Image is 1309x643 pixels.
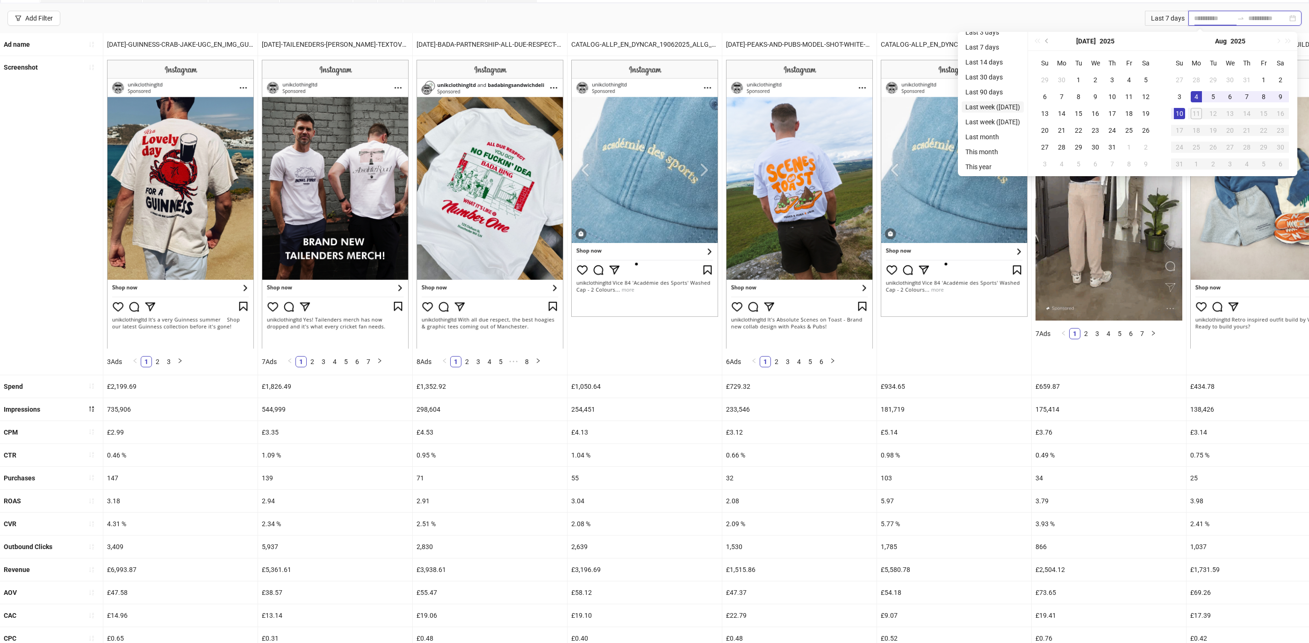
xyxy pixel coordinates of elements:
td: 2025-08-15 [1255,105,1272,122]
div: 22 [1258,125,1269,136]
li: 5 [1114,328,1125,339]
img: Screenshot 120230601008730356 [726,60,873,348]
a: 5 [341,357,351,367]
div: [DATE]-PEAKS-AND-PUBS-MODEL-SHOT-WHITE-TEE_EN_IMG_PEAKSANDPUBS_CP_05082025_ALLG_CC_SC24_None__ [722,33,877,56]
td: 2025-08-17 [1171,122,1188,139]
div: 29 [1073,142,1084,153]
span: right [1151,330,1156,336]
th: Sa [1137,55,1154,71]
img: Screenshot 120228259435430356 [417,60,563,348]
span: sort-ascending [88,451,95,458]
a: 2 [462,357,472,367]
div: CATALOG-ALLP_EN_DYNCAR_19062025_ALLG_CC_SC3_None_PRO_ [568,33,722,56]
li: 3 [473,356,484,367]
td: 2025-09-02 [1205,156,1222,172]
div: 28 [1241,142,1252,153]
div: 27 [1174,74,1185,86]
div: 5 [1140,74,1151,86]
a: 3 [783,357,793,367]
div: 29 [1258,142,1269,153]
td: 2025-06-29 [1036,71,1053,88]
td: 2025-09-05 [1255,156,1272,172]
div: 17 [1107,108,1118,119]
div: 18 [1123,108,1135,119]
button: Previous month (PageUp) [1042,32,1052,50]
td: 2025-08-26 [1205,139,1222,156]
td: 2025-07-06 [1036,88,1053,105]
span: sort-ascending [88,498,95,504]
a: 4 [484,357,495,367]
a: 1 [296,357,306,367]
div: 27 [1224,142,1236,153]
th: Th [1104,55,1121,71]
td: 2025-07-31 [1104,139,1121,156]
td: 2025-08-10 [1171,105,1188,122]
td: 2025-08-03 [1036,156,1053,172]
b: Screenshot [4,64,38,71]
div: 1 [1258,74,1269,86]
a: 8 [522,357,532,367]
th: We [1222,55,1238,71]
div: 24 [1107,125,1118,136]
th: Mo [1053,55,1070,71]
div: 7 [1056,91,1067,102]
td: 2025-08-13 [1222,105,1238,122]
span: sort-ascending [88,474,95,481]
div: 26 [1140,125,1151,136]
li: 7 [1136,328,1148,339]
li: Last week ([DATE]) [962,101,1024,113]
img: Screenshot 120226629577430356 [571,60,718,317]
span: to [1237,14,1244,22]
button: right [374,356,385,367]
span: sort-ascending [88,521,95,527]
td: 2025-07-01 [1070,71,1087,88]
img: Screenshot 120230077464040356 [107,60,254,348]
li: Next Page [532,356,544,367]
li: 1 [141,356,152,367]
td: 2025-08-01 [1255,71,1272,88]
div: 16 [1275,108,1286,119]
li: 1 [295,356,307,367]
a: 1 [1070,329,1080,339]
a: 4 [794,357,804,367]
td: 2025-08-23 [1272,122,1289,139]
span: sort-ascending [88,543,95,550]
td: 2025-08-19 [1205,122,1222,139]
button: Choose a month [1215,32,1227,50]
li: Last 30 days [962,71,1024,83]
td: 2025-08-31 [1171,156,1188,172]
span: right [377,358,382,364]
li: Next Page [174,356,186,367]
td: 2025-08-07 [1238,88,1255,105]
div: 21 [1241,125,1252,136]
td: 2025-08-08 [1121,156,1137,172]
div: 31 [1241,74,1252,86]
img: Screenshot 120226630936760356 [881,60,1028,317]
div: 10 [1107,91,1118,102]
div: 11 [1123,91,1135,102]
td: 2025-07-30 [1087,139,1104,156]
td: 2025-07-26 [1137,122,1154,139]
td: 2025-07-29 [1205,71,1222,88]
li: 2 [771,356,782,367]
td: 2025-07-28 [1053,139,1070,156]
li: Last 3 days [962,27,1024,38]
a: 3 [318,357,329,367]
div: 9 [1275,91,1286,102]
span: left [1061,330,1066,336]
td: 2025-08-16 [1272,105,1289,122]
td: 2025-08-18 [1188,122,1205,139]
span: sort-ascending [88,612,95,619]
img: Screenshot 120228704581130356 [1036,60,1182,321]
td: 2025-08-07 [1104,156,1121,172]
td: 2025-07-09 [1087,88,1104,105]
a: 3 [1092,329,1102,339]
td: 2025-08-06 [1087,156,1104,172]
div: 1 [1073,74,1084,86]
th: Tu [1205,55,1222,71]
div: 3 [1039,158,1050,170]
span: right [830,358,835,364]
div: 25 [1123,125,1135,136]
td: 2025-07-23 [1087,122,1104,139]
td: 2025-07-15 [1070,105,1087,122]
